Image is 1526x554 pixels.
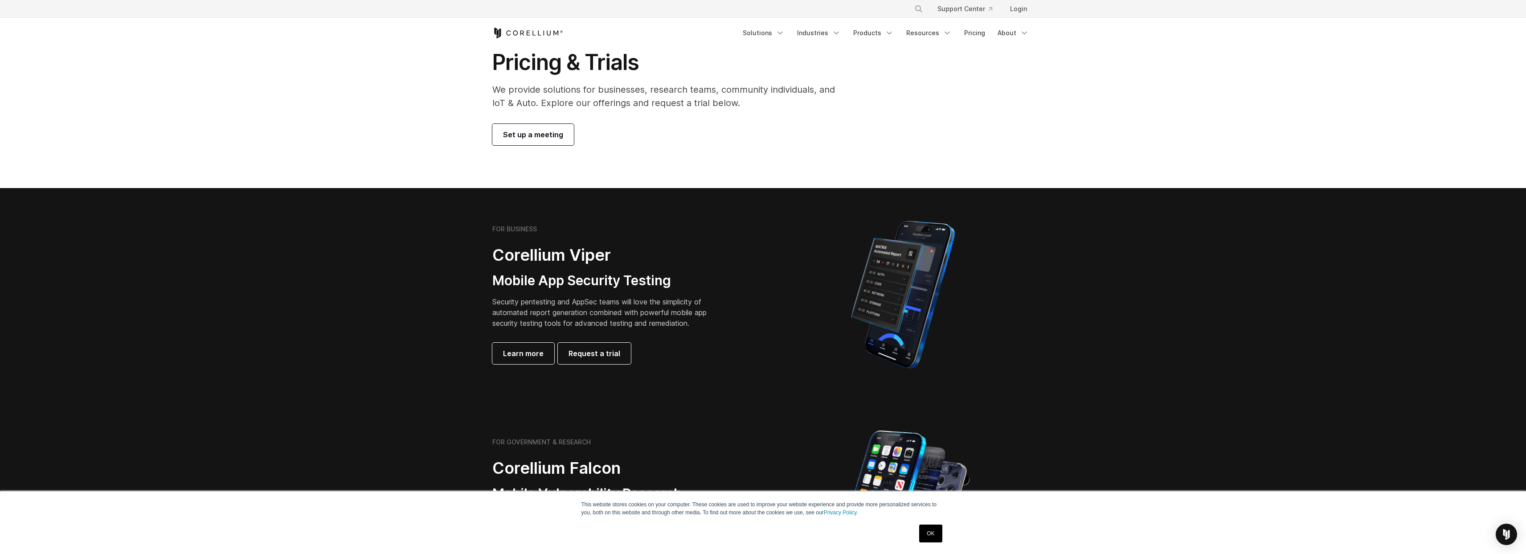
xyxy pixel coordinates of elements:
a: Solutions [737,25,790,41]
a: Support Center [930,1,999,17]
a: Resources [901,25,957,41]
span: Learn more [503,348,544,359]
h1: Pricing & Trials [492,49,847,76]
a: Request a trial [558,343,631,364]
h3: Mobile App Security Testing [492,272,720,289]
p: We provide solutions for businesses, research teams, community individuals, and IoT & Auto. Explo... [492,83,847,110]
button: Search [911,1,927,17]
a: Corellium Home [492,28,563,38]
h6: FOR BUSINESS [492,225,537,233]
a: OK [919,525,942,542]
a: Login [1003,1,1034,17]
a: Products [848,25,899,41]
a: Set up a meeting [492,124,574,145]
a: Industries [792,25,846,41]
a: Privacy Policy. [824,509,858,516]
p: Security pentesting and AppSec teams will love the simplicity of automated report generation comb... [492,296,720,328]
a: About [992,25,1034,41]
span: Request a trial [569,348,620,359]
a: Learn more [492,343,554,364]
h2: Corellium Falcon [492,458,742,478]
h6: FOR GOVERNMENT & RESEARCH [492,438,591,446]
div: Open Intercom Messenger [1496,524,1517,545]
span: Set up a meeting [503,129,563,140]
img: Corellium MATRIX automated report on iPhone showing app vulnerability test results across securit... [836,217,970,373]
div: Navigation Menu [737,25,1034,41]
p: This website stores cookies on your computer. These cookies are used to improve your website expe... [581,501,945,517]
div: Navigation Menu [904,1,1034,17]
h3: Mobile Vulnerability Research [492,485,742,502]
h2: Corellium Viper [492,245,720,265]
a: Pricing [959,25,990,41]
